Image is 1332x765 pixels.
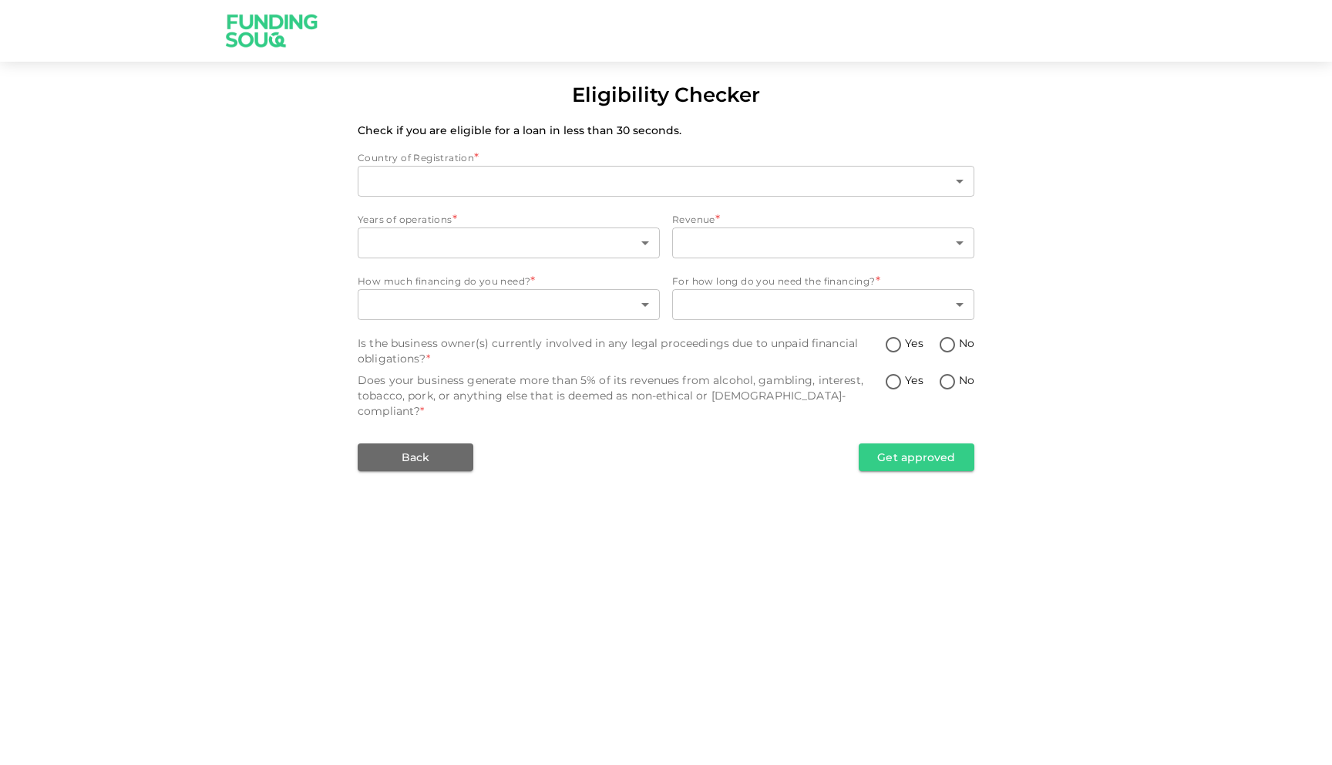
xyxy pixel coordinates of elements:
[672,289,974,320] div: howLongFinancing
[672,275,876,287] span: For how long do you need the financing?
[358,275,530,287] span: How much financing do you need?
[905,335,923,352] span: Yes
[672,227,974,258] div: revenue
[358,289,660,320] div: howMuchAmountNeeded
[905,372,923,389] span: Yes
[859,443,974,471] button: Get approved
[358,372,884,419] div: Does your business generate more than 5% of its revenues from alcohol, gambling, interest, tobacc...
[959,335,974,352] span: No
[572,80,760,110] div: Eligibility Checker
[358,335,884,366] div: Is the business owner(s) currently involved in any legal proceedings due to unpaid financial obli...
[959,372,974,389] span: No
[358,443,473,471] button: Back
[358,166,974,197] div: countryOfRegistration
[358,152,474,163] span: Country of Registration
[672,214,715,225] span: Revenue
[358,227,660,258] div: yearsOfOperations
[358,123,974,138] p: Check if you are eligible for a loan in less than 30 seconds.
[358,214,452,225] span: Years of operations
